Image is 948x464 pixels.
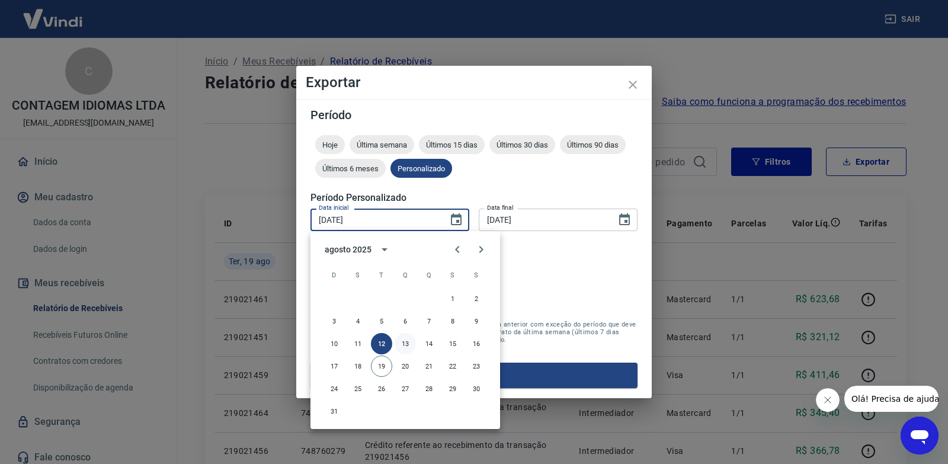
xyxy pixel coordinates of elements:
[324,311,345,332] button: 3
[419,140,485,149] span: Últimos 15 dias
[444,208,468,232] button: Choose date, selected date is 12 de ago de 2025
[371,356,392,377] button: 19
[315,159,386,178] div: Últimos 6 meses
[442,263,463,287] span: sexta-feira
[319,203,349,212] label: Data inicial
[466,311,487,332] button: 9
[442,378,463,399] button: 29
[395,333,416,354] button: 13
[901,417,939,455] iframe: Botão para abrir a janela de mensagens
[315,164,386,173] span: Últimos 6 meses
[325,244,371,256] div: agosto 2025
[324,263,345,287] span: domingo
[347,263,369,287] span: segunda-feira
[390,164,452,173] span: Personalizado
[347,378,369,399] button: 25
[315,140,345,149] span: Hoje
[442,333,463,354] button: 15
[324,333,345,354] button: 10
[419,135,485,154] div: Últimos 15 dias
[350,135,414,154] div: Última semana
[816,388,840,412] iframe: Fechar mensagem
[442,288,463,309] button: 1
[466,356,487,377] button: 23
[418,311,440,332] button: 7
[7,8,100,18] span: Olá! Precisa de ajuda?
[347,311,369,332] button: 4
[371,378,392,399] button: 26
[395,263,416,287] span: quarta-feira
[390,159,452,178] div: Personalizado
[395,356,416,377] button: 20
[489,140,555,149] span: Últimos 30 dias
[324,401,345,422] button: 31
[489,135,555,154] div: Últimos 30 dias
[418,378,440,399] button: 28
[374,239,395,260] button: calendar view is open, switch to year view
[418,356,440,377] button: 21
[310,109,638,121] h5: Período
[560,140,626,149] span: Últimos 90 dias
[395,311,416,332] button: 6
[347,356,369,377] button: 18
[442,311,463,332] button: 8
[310,209,440,231] input: DD/MM/YYYY
[418,263,440,287] span: quinta-feira
[466,378,487,399] button: 30
[469,238,493,261] button: Next month
[371,333,392,354] button: 12
[371,311,392,332] button: 5
[347,333,369,354] button: 11
[442,356,463,377] button: 22
[310,192,638,204] h5: Período Personalizado
[619,71,647,99] button: close
[324,378,345,399] button: 24
[466,263,487,287] span: sábado
[350,140,414,149] span: Última semana
[306,75,642,89] h4: Exportar
[466,333,487,354] button: 16
[371,263,392,287] span: terça-feira
[446,238,469,261] button: Previous month
[418,333,440,354] button: 14
[324,356,345,377] button: 17
[560,135,626,154] div: Últimos 90 dias
[844,386,939,412] iframe: Mensagem da empresa
[479,209,608,231] input: DD/MM/YYYY
[487,203,514,212] label: Data final
[315,135,345,154] div: Hoje
[466,288,487,309] button: 2
[613,208,636,232] button: Choose date, selected date is 12 de ago de 2025
[395,378,416,399] button: 27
